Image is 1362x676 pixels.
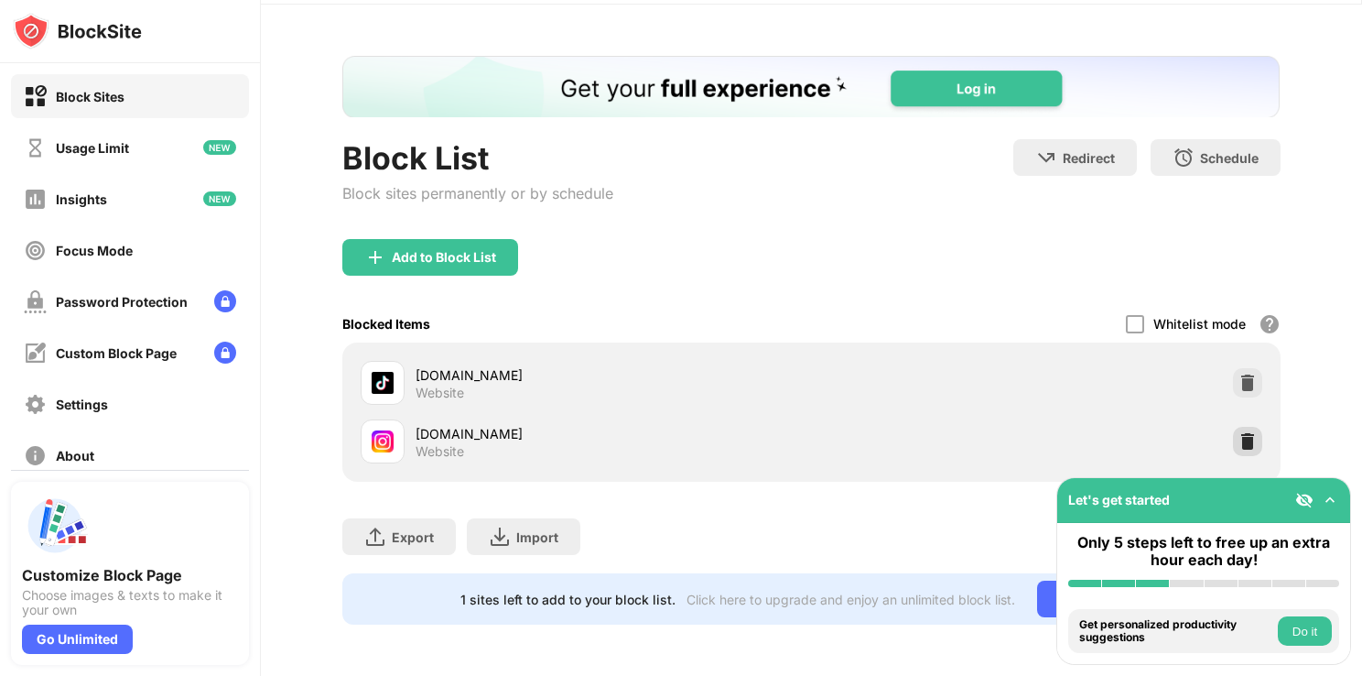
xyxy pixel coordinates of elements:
div: Export [392,529,434,545]
div: Usage Limit [56,140,129,156]
div: Choose images & texts to make it your own [22,588,238,617]
div: About [56,448,94,463]
div: 1 sites left to add to your block list. [460,592,676,607]
div: Settings [56,397,108,412]
div: Website [416,443,464,460]
div: [DOMAIN_NAME] [416,424,811,443]
img: new-icon.svg [203,140,236,155]
img: settings-off.svg [24,393,47,416]
img: time-usage-off.svg [24,136,47,159]
div: Add to Block List [392,250,496,265]
div: Redirect [1063,150,1115,166]
img: customize-block-page-off.svg [24,342,47,365]
div: Blocked Items [342,316,430,332]
img: favicons [372,372,394,394]
div: Go Unlimited [22,625,133,654]
div: Whitelist mode [1153,316,1246,332]
div: Block Sites [56,89,124,104]
img: block-on.svg [24,85,47,108]
div: Schedule [1200,150,1259,166]
img: logo-blocksite.svg [13,13,142,49]
div: Insights [56,191,107,207]
div: Import [516,529,558,545]
img: push-custom-page.svg [22,493,88,559]
img: eye-not-visible.svg [1295,491,1313,509]
div: [DOMAIN_NAME] [416,365,811,385]
img: lock-menu.svg [214,342,236,364]
div: Block List [342,139,613,177]
img: favicons [372,431,394,452]
img: lock-menu.svg [214,290,236,312]
button: Do it [1278,616,1332,646]
img: password-protection-off.svg [24,290,47,313]
iframe: Banner [342,56,1280,117]
img: focus-off.svg [24,239,47,262]
div: Click here to upgrade and enjoy an unlimited block list. [686,592,1015,607]
img: insights-off.svg [24,188,47,211]
img: about-off.svg [24,444,47,467]
div: Focus Mode [56,243,133,258]
img: omni-setup-toggle.svg [1321,491,1339,509]
div: Only 5 steps left to free up an extra hour each day! [1068,534,1339,569]
div: Go Unlimited [1037,581,1162,617]
div: Custom Block Page [56,345,177,361]
div: Password Protection [56,294,188,310]
div: Let's get started [1068,492,1170,507]
img: new-icon.svg [203,191,236,206]
div: Get personalized productivity suggestions [1079,618,1273,645]
div: Website [416,385,464,401]
div: Customize Block Page [22,566,238,584]
div: Block sites permanently or by schedule [342,184,613,202]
